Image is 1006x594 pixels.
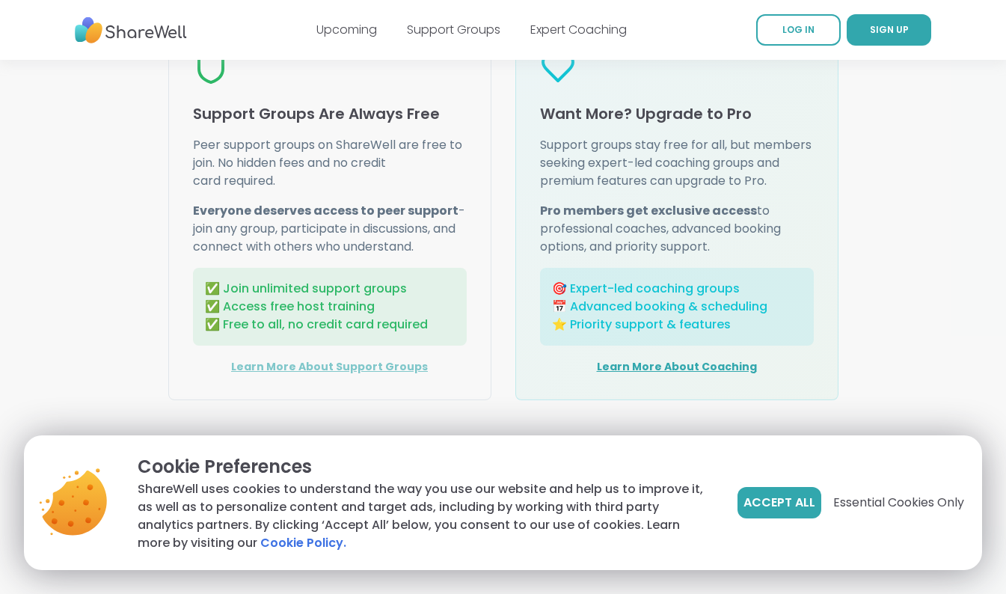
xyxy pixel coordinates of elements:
[540,103,814,124] h4: Want More? Upgrade to Pro
[193,103,467,124] h4: Support Groups Are Always Free
[231,359,428,374] a: Learn More About Support Groups
[782,23,815,36] span: LOG IN
[193,202,458,219] strong: Everyone deserves access to peer support
[756,14,841,46] a: LOG IN
[847,14,931,46] a: SIGN UP
[14,544,993,574] h2: As Seen In
[193,202,467,256] p: - join any group, participate in discussions, and connect with others who understand.
[530,21,627,38] a: Expert Coaching
[407,21,500,38] a: Support Groups
[597,359,757,374] a: Learn More About Coaching
[193,136,467,190] p: Peer support groups on ShareWell are free to join. No hidden fees and no credit card required.
[138,480,714,552] p: ShareWell uses cookies to understand the way you use our website and help us to improve it, as we...
[205,280,455,334] p: ✅ Join unlimited support groups ✅ Access free host training ✅ Free to all, no credit card required
[737,487,821,518] button: Accept All
[316,21,377,38] a: Upcoming
[870,23,909,36] span: SIGN UP
[552,280,802,334] p: 🎯 Expert-led coaching groups 📅 Advanced booking & scheduling ⭐ Priority support & features
[260,534,346,552] a: Cookie Policy.
[540,202,814,256] p: to professional coaches, advanced booking options, and priority support.
[743,494,815,512] span: Accept All
[540,136,814,190] p: Support groups stay free for all, but members seeking expert-led coaching groups and premium feat...
[540,202,757,219] strong: Pro members get exclusive access
[138,453,714,480] p: Cookie Preferences
[75,10,187,51] img: ShareWell Nav Logo
[833,494,964,512] span: Essential Cookies Only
